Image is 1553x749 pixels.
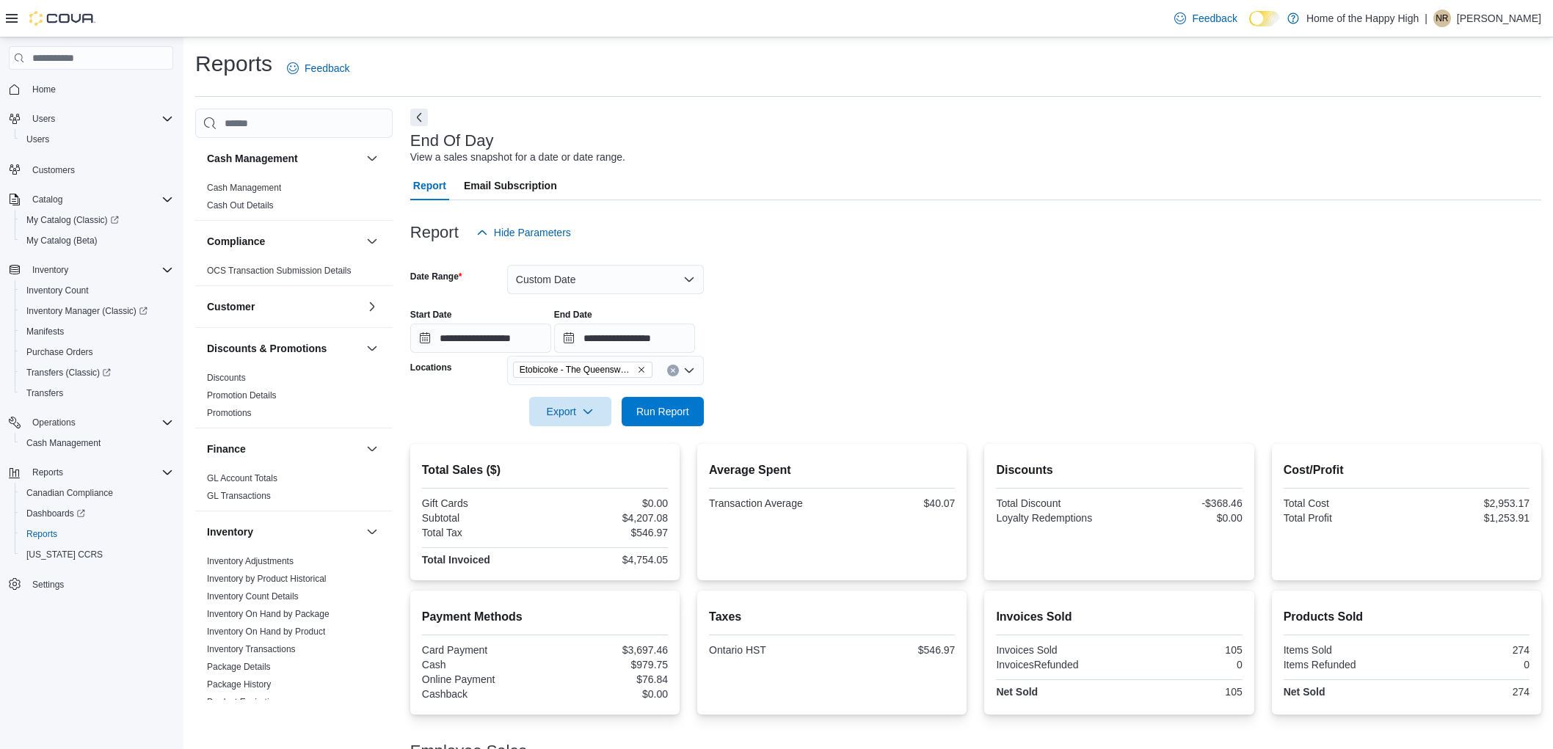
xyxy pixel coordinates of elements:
[996,659,1116,671] div: InvoicesRefunded
[494,225,571,240] span: Hide Parameters
[32,579,64,591] span: Settings
[1122,686,1243,698] div: 105
[26,464,69,481] button: Reports
[996,497,1116,509] div: Total Discount
[1409,512,1530,524] div: $1,253.91
[835,644,956,656] div: $546.97
[1122,644,1243,656] div: 105
[26,575,173,593] span: Settings
[15,544,179,565] button: [US_STATE] CCRS
[207,626,325,637] span: Inventory On Hand by Product
[21,525,63,543] a: Reports
[207,341,327,356] h3: Discounts & Promotions
[21,364,173,381] span: Transfers (Classic)
[26,576,70,593] a: Settings
[363,298,381,315] button: Customer
[32,467,63,478] span: Reports
[15,383,179,403] button: Transfers
[410,150,625,165] div: View a sales snapshot for a date or date range.
[410,324,551,353] input: Press the down key to open a popover containing a calendar.
[207,341,360,356] button: Discounts & Promotions
[21,546,109,563] a: [US_STATE] CCRS
[207,373,246,383] a: Discounts
[548,688,668,700] div: $0.00
[1284,644,1404,656] div: Items Sold
[3,462,179,483] button: Reports
[21,282,95,299] a: Inventory Count
[410,132,494,150] h3: End Of Day
[667,365,679,376] button: Clear input
[195,179,393,220] div: Cash Management
[207,407,252,419] span: Promotions
[548,554,668,566] div: $4,754.05
[15,362,179,383] a: Transfers (Classic)
[835,497,956,509] div: $40.07
[1433,10,1451,27] div: Naomi Raffington
[21,484,173,502] span: Canadian Compliance
[410,224,459,241] h3: Report
[207,200,274,211] a: Cash Out Details
[32,194,62,205] span: Catalog
[513,362,652,378] span: Etobicoke - The Queensway - Fire & Flower
[26,261,74,279] button: Inventory
[207,661,271,673] span: Package Details
[305,61,349,76] span: Feedback
[207,555,294,567] span: Inventory Adjustments
[26,191,173,208] span: Catalog
[548,644,668,656] div: $3,697.46
[15,210,179,230] a: My Catalog (Classic)
[1168,4,1243,33] a: Feedback
[21,131,173,148] span: Users
[15,503,179,524] a: Dashboards
[470,218,577,247] button: Hide Parameters
[3,109,179,129] button: Users
[26,487,113,499] span: Canadian Compliance
[21,211,173,229] span: My Catalog (Classic)
[422,644,542,656] div: Card Payment
[422,659,542,671] div: Cash
[996,608,1242,626] h2: Invoices Sold
[538,397,603,426] span: Export
[709,497,829,509] div: Transaction Average
[207,473,277,483] a: GL Account Totals
[195,470,393,511] div: Finance
[207,644,296,654] a: Inventory Transactions
[363,440,381,458] button: Finance
[32,417,76,428] span: Operations
[21,343,99,361] a: Purchase Orders
[21,384,69,402] a: Transfers
[15,342,179,362] button: Purchase Orders
[1409,497,1530,509] div: $2,953.17
[529,397,611,426] button: Export
[26,261,173,279] span: Inventory
[422,512,542,524] div: Subtotal
[195,49,272,78] h1: Reports
[207,490,271,502] span: GL Transactions
[996,512,1116,524] div: Loyalty Redemptions
[32,164,75,176] span: Customers
[21,546,173,563] span: Washington CCRS
[207,662,271,672] a: Package Details
[413,171,446,200] span: Report
[207,608,330,620] span: Inventory On Hand by Package
[21,302,153,320] a: Inventory Manager (Classic)
[26,414,173,431] span: Operations
[207,573,327,585] span: Inventory by Product Historical
[207,697,283,707] a: Product Expirations
[554,309,592,321] label: End Date
[1249,26,1250,27] span: Dark Mode
[207,183,281,193] a: Cash Management
[26,387,63,399] span: Transfers
[32,84,56,95] span: Home
[996,461,1242,479] h2: Discounts
[3,158,179,180] button: Customers
[207,609,330,619] a: Inventory On Hand by Package
[548,497,668,509] div: $0.00
[207,679,271,690] a: Package History
[207,591,299,602] a: Inventory Count Details
[548,673,668,685] div: $76.84
[207,626,325,637] a: Inventory On Hand by Product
